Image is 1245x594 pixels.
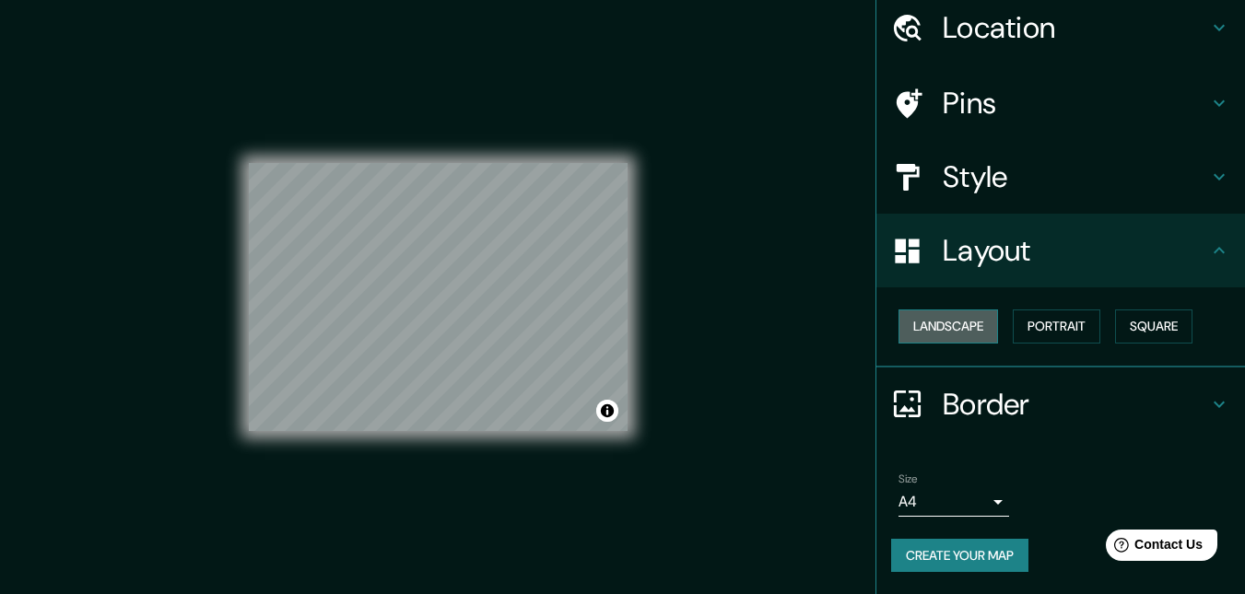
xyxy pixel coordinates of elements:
div: Style [876,140,1245,214]
h4: Style [943,158,1208,195]
iframe: Help widget launcher [1081,522,1225,574]
button: Square [1115,309,1192,344]
div: A4 [899,487,1009,517]
div: Pins [876,66,1245,140]
h4: Pins [943,85,1208,122]
div: Border [876,367,1245,441]
canvas: Map [249,163,628,431]
button: Toggle attribution [596,400,618,422]
h4: Border [943,386,1208,423]
button: Landscape [899,309,998,344]
h4: Location [943,9,1208,46]
label: Size [899,471,918,486]
h4: Layout [943,232,1208,269]
div: Layout [876,214,1245,287]
button: Create your map [891,539,1028,573]
button: Portrait [1013,309,1100,344]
